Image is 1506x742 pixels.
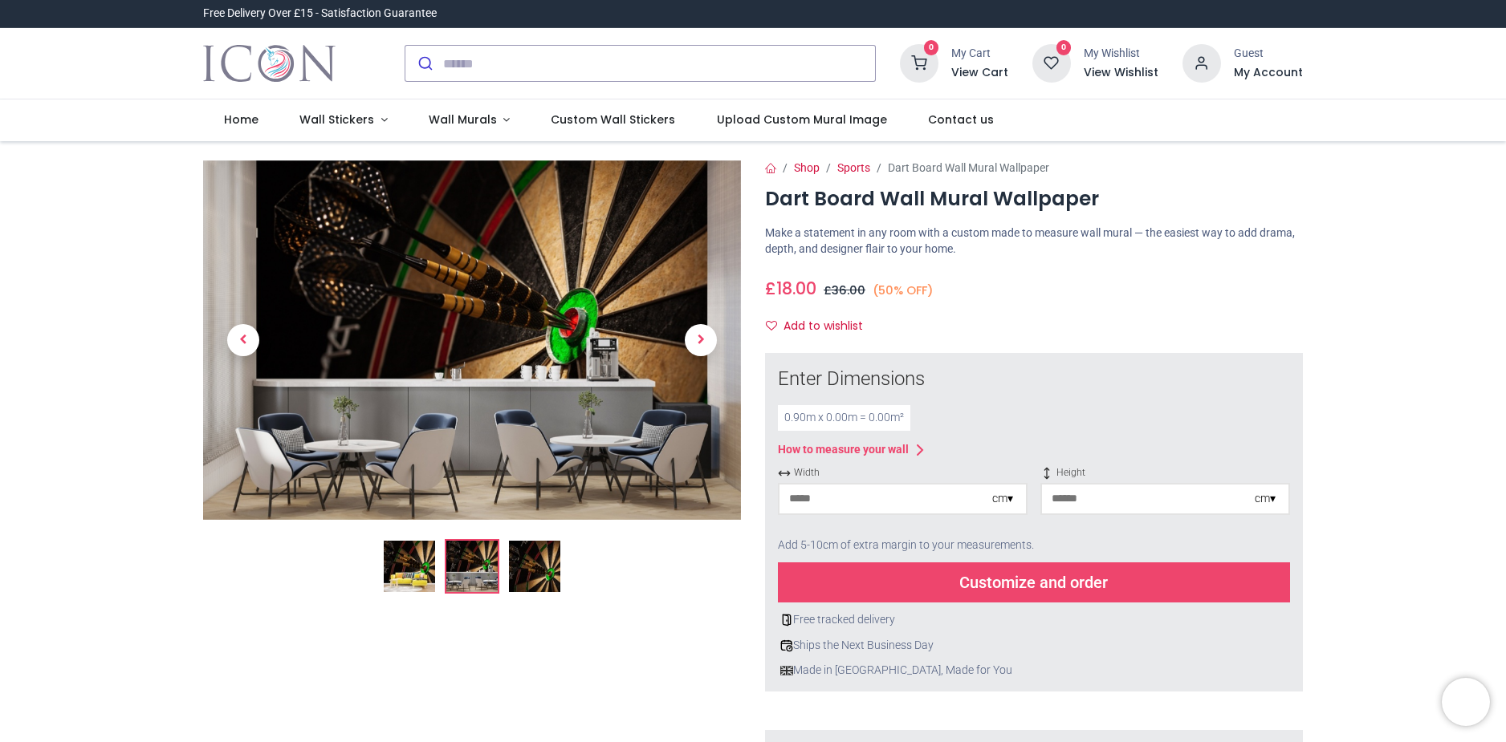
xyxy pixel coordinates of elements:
span: Previous [227,324,259,356]
a: Logo of Icon Wall Stickers [203,41,336,86]
div: My Wishlist [1084,46,1158,62]
sup: 0 [924,40,939,55]
div: My Cart [951,46,1008,62]
span: Width [778,466,1028,480]
a: Wall Stickers [279,99,408,141]
a: Shop [794,161,820,174]
a: Previous [203,214,283,466]
div: Add 5-10cm of extra margin to your measurements. [778,528,1290,563]
a: View Wishlist [1084,65,1158,81]
img: WS-44877-02 [446,541,498,592]
span: £ [824,282,865,298]
span: Wall Stickers [299,112,374,128]
span: £ [765,277,816,300]
p: Make a statement in any room with a custom made to measure wall mural — the easiest way to add dr... [765,225,1303,257]
img: Dart Board Wall Mural Wallpaper [384,541,435,592]
a: Sports [837,161,870,174]
span: Height [1040,466,1290,480]
span: Home [224,112,258,128]
span: Upload Custom Mural Image [717,112,887,128]
a: My Account [1234,65,1303,81]
span: Wall Murals [429,112,497,128]
sup: 0 [1056,40,1072,55]
a: Wall Murals [408,99,531,141]
span: 18.00 [776,277,816,300]
img: WS-44877-02 [203,160,741,521]
div: Enter Dimensions [778,366,1290,393]
h1: Dart Board Wall Mural Wallpaper [765,185,1303,213]
span: 36.00 [832,282,865,298]
div: Guest [1234,46,1303,62]
div: cm ▾ [1255,491,1276,507]
img: WS-44877-03 [509,541,560,592]
a: Next [661,214,741,466]
div: Free Delivery Over £15 - Satisfaction Guarantee [203,6,437,22]
span: Dart Board Wall Mural Wallpaper [888,161,1049,174]
div: Ships the Next Business Day [778,638,1290,654]
img: uk [780,664,793,677]
iframe: Customer reviews powered by Trustpilot [966,6,1303,22]
img: Icon Wall Stickers [203,41,336,86]
button: Submit [405,46,443,81]
a: 0 [1032,56,1071,69]
div: How to measure your wall [778,442,909,458]
button: Add to wishlistAdd to wishlist [765,313,877,340]
span: Next [685,324,717,356]
span: Custom Wall Stickers [551,112,675,128]
div: Customize and order [778,562,1290,602]
div: cm ▾ [992,491,1013,507]
div: 0.90 m x 0.00 m = 0.00 m² [778,405,910,431]
small: (50% OFF) [873,282,934,299]
a: View Cart [951,65,1008,81]
i: Add to wishlist [766,320,777,331]
span: Contact us [928,112,994,128]
iframe: Brevo live chat [1442,678,1490,726]
div: Made in [GEOGRAPHIC_DATA], Made for You [778,663,1290,679]
a: 0 [900,56,938,69]
div: Free tracked delivery [778,612,1290,628]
